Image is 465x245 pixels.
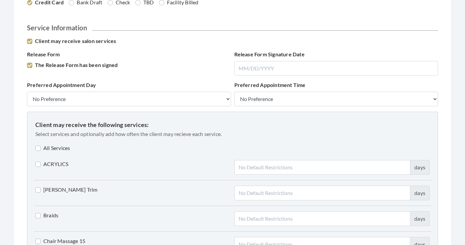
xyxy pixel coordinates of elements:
label: Release Form Signature Date [234,50,305,58]
input: No Default Restrictions [234,186,411,200]
div: days [410,160,430,175]
label: Release Form [27,50,60,58]
div: days [410,211,430,226]
label: Preferred Appointment Day [27,81,96,89]
label: Chair Massage 15 [35,237,85,245]
label: Client may receive salon services [27,37,116,45]
label: [PERSON_NAME] Trim [35,186,98,194]
label: The Release Form has been signed [27,61,118,69]
input: No Default Restrictions [234,211,411,226]
p: Client may receive the following services: [35,120,430,129]
div: days [410,186,430,200]
p: Select services and optionally add how often the client may recieve each service. [35,129,430,139]
label: ACRYLICS [35,160,69,168]
label: Braids [35,211,58,219]
input: MM/DD/YYYY [234,61,438,76]
h2: Service Information [27,24,438,32]
label: All Services [35,144,70,152]
input: No Default Restrictions [234,160,411,175]
label: Preferred Appointment Time [234,81,306,89]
